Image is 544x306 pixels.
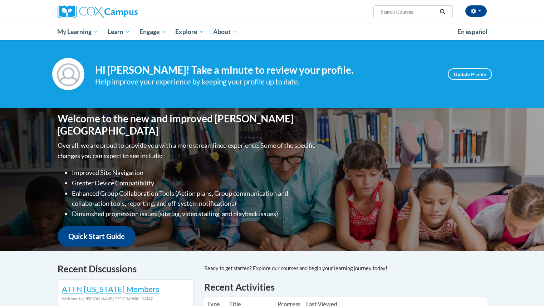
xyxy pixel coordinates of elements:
[62,295,189,303] div: Welcome to [PERSON_NAME][GEOGRAPHIC_DATA]!
[175,28,204,36] span: Explore
[58,262,193,276] h4: Recent Discussions
[47,24,498,40] div: Main menu
[448,68,492,80] a: Update Profile
[52,58,84,90] img: Profile Image
[213,28,237,36] span: About
[53,24,103,40] a: My Learning
[380,8,437,16] input: Search Courses
[108,28,130,36] span: Learn
[72,188,317,209] li: Enhanced Group Collaboration Tools (Action plans, Group communication and collaboration tools, re...
[58,5,138,18] img: Cox Campus
[171,24,209,40] a: Explore
[437,8,448,16] button: Search
[72,209,317,219] li: Diminished progression issues (site lag, video stalling, and playback issues)
[95,76,437,88] div: Help improve your experience by keeping your profile up to date.
[209,24,242,40] a: About
[135,24,171,40] a: Engage
[465,5,487,17] button: Account Settings
[453,24,492,39] a: En español
[95,64,437,76] h4: Hi [PERSON_NAME]! Take a minute to review your profile.
[58,5,193,18] a: Cox Campus
[457,28,487,35] span: En español
[57,28,98,36] span: My Learning
[72,167,317,178] li: Improved Site Navigation
[62,284,160,294] a: ATTN [US_STATE] Members
[204,281,487,293] h1: Recent Activities
[58,113,317,137] h1: Welcome to the new and improved [PERSON_NAME][GEOGRAPHIC_DATA]
[58,226,136,247] a: Quick Start Guide
[72,178,317,188] li: Greater Device Compatibility
[58,140,317,161] p: Overall, we are proud to provide you with a more streamlined experience. Some of the specific cha...
[103,24,135,40] a: Learn
[139,28,166,36] span: Engage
